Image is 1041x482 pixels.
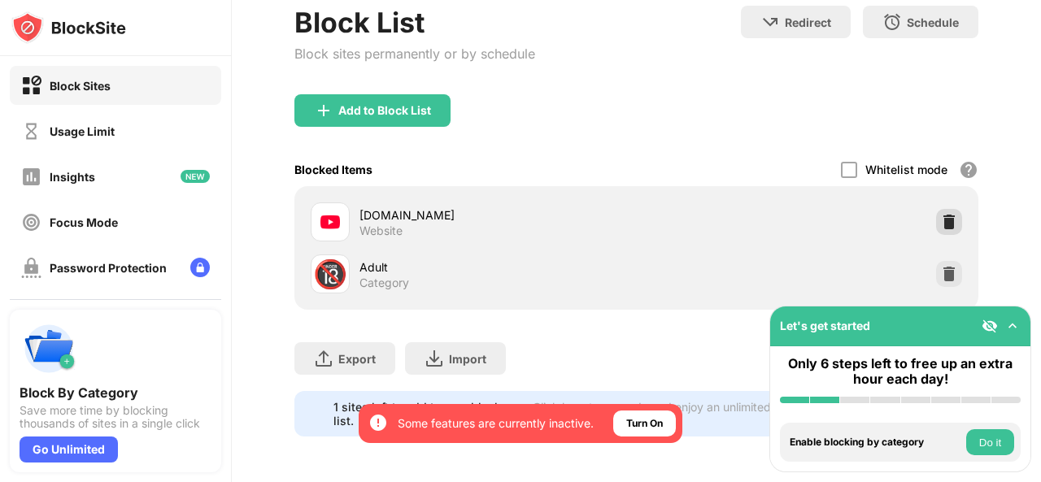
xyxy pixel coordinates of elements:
div: 🔞 [313,258,347,291]
div: [DOMAIN_NAME] [359,206,637,224]
div: Add to Block List [338,104,431,117]
div: Block By Category [20,384,211,401]
div: Some features are currently inactive. [398,415,594,432]
div: Schedule [907,15,959,29]
div: Block List [294,6,535,39]
img: new-icon.svg [181,170,210,183]
div: Turn On [626,415,663,432]
div: Whitelist mode [865,163,947,176]
img: block-on.svg [21,76,41,96]
div: Only 6 steps left to free up an extra hour each day! [780,356,1021,387]
img: focus-off.svg [21,212,41,232]
img: lock-menu.svg [190,258,210,277]
button: Do it [966,429,1014,455]
div: Usage Limit [50,124,115,138]
img: omni-setup-toggle.svg [1004,318,1021,334]
div: Adult [359,258,637,276]
div: Website [359,224,403,238]
div: Focus Mode [50,215,118,229]
div: Redirect [785,15,831,29]
div: Category [359,276,409,290]
div: Enable blocking by category [790,436,962,448]
div: Blocked Items [294,163,372,176]
div: 1 sites left to add to your block list. [333,400,517,428]
img: eye-not-visible.svg [982,318,998,334]
div: Import [449,352,486,366]
div: Save more time by blocking thousands of sites in a single click [20,404,211,430]
div: Block Sites [50,79,111,93]
img: logo-blocksite.svg [11,11,126,44]
div: Go Unlimited [20,436,118,462]
div: Insights [50,170,95,184]
img: time-usage-off.svg [21,121,41,141]
img: push-categories.svg [20,319,78,378]
div: Export [338,352,376,366]
img: password-protection-off.svg [21,258,41,278]
img: favicons [320,212,340,232]
div: Let's get started [780,319,870,332]
div: Block sites permanently or by schedule [294,46,535,62]
img: error-circle-white.svg [368,413,388,432]
div: Click here to upgrade and enjoy an unlimited block list. [527,400,808,428]
img: insights-off.svg [21,167,41,187]
div: Password Protection [50,261,167,275]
